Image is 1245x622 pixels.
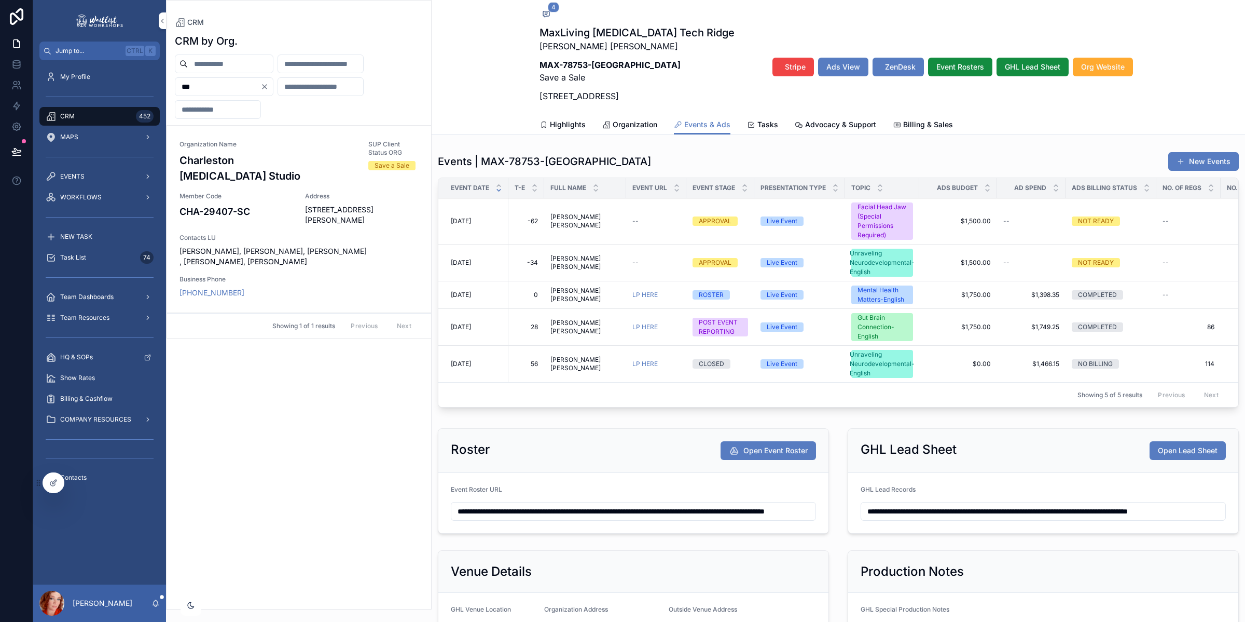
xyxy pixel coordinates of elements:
a: -- [632,259,680,267]
a: 0 [515,291,538,299]
a: -- [1163,217,1214,225]
span: CRM [187,17,204,28]
h2: Roster [451,441,490,458]
span: [DATE] [451,259,471,267]
span: Billing & Sales [903,119,953,130]
button: Org Website [1073,58,1133,76]
div: APPROVAL [699,217,731,226]
div: Live Event [767,258,797,267]
a: APPROVAL [693,217,748,226]
div: Unraveling Neurodevelopmental-English [850,350,915,378]
a: COMPANY RESOURCES [39,410,160,429]
span: Open Event Roster [743,445,808,456]
a: 86 [1163,323,1214,331]
a: Events & Ads [674,115,730,135]
span: Business Phone [179,275,251,283]
span: -- [1163,291,1169,299]
span: Contacts LU [179,234,419,242]
a: Show Rates [39,369,160,387]
a: Live Event [760,359,839,369]
span: Full Name [550,184,586,192]
h1: CRM by Org. [175,34,238,48]
a: $1,750.00 [925,291,991,299]
a: Billing & Sales [893,115,953,136]
a: Task List74 [39,248,160,267]
span: [PERSON_NAME] [PERSON_NAME] [550,213,620,229]
span: Team Dashboards [60,293,114,301]
span: -62 [515,217,538,225]
span: Advocacy & Support [805,119,876,130]
div: NOT READY [1078,258,1114,267]
div: Gut Brain Connection-English [857,313,907,341]
button: ZenDesk [873,58,924,76]
button: Jump to...CtrlK [39,42,160,60]
a: [PERSON_NAME] [PERSON_NAME] [550,287,620,303]
span: Ads Billing Status [1072,184,1137,192]
a: New Events [1168,152,1239,171]
a: CRM452 [39,107,160,126]
a: [DATE] [451,259,502,267]
a: MAPS [39,128,160,146]
h1: Events | MAX-78753-[GEOGRAPHIC_DATA] [438,154,651,169]
a: $1,398.35 [1003,291,1059,299]
a: WORKFLOWS [39,188,160,207]
span: Ad Spend [1014,184,1046,192]
a: Live Event [760,322,839,332]
span: GHL Venue Location [451,605,511,613]
div: Mental Health Matters-English [857,286,907,304]
div: Unraveling Neurodevelopmental-English [850,249,915,277]
span: $1,749.25 [1003,323,1059,331]
span: NEW TASK [60,233,92,241]
span: -- [632,259,639,267]
a: -- [1003,259,1059,267]
a: $1,466.15 [1003,360,1059,368]
span: Event Stage [693,184,735,192]
a: [DATE] [451,360,502,368]
a: Unraveling Neurodevelopmental-English [851,249,913,277]
span: No. of Regs [1163,184,1201,192]
span: Outside Venue Address [669,605,737,613]
span: -- [1163,217,1169,225]
div: NO BILLING [1078,359,1113,369]
a: $1,500.00 [925,259,991,267]
span: Organization Name [179,140,356,148]
a: POST EVENT REPORTING [693,318,748,336]
a: Live Event [760,217,839,226]
a: CLOSED [693,359,748,369]
a: LP HERE [632,291,680,299]
a: My Profile [39,67,160,86]
div: CLOSED [699,359,724,369]
button: Ads View [818,58,868,76]
span: [PERSON_NAME] [PERSON_NAME] [550,319,620,335]
a: HQ & SOPs [39,348,160,367]
a: APPROVAL [693,258,748,267]
div: Live Event [767,217,797,226]
span: Event Roster URL [451,485,502,493]
div: POST EVENT REPORTING [699,318,742,336]
div: 452 [136,110,154,123]
span: Show Rates [60,374,95,382]
a: [PERSON_NAME] [PERSON_NAME] [550,254,620,271]
span: Team Resources [60,314,109,322]
span: Organization [613,119,657,130]
a: $1,500.00 [925,217,991,225]
a: [DATE] [451,217,502,225]
span: Contacts [60,474,87,482]
h3: Charleston [MEDICAL_DATA] Studio [179,153,356,184]
a: -- [1163,291,1214,299]
a: -- [1003,217,1059,225]
span: Tasks [757,119,778,130]
a: [DATE] [451,291,502,299]
a: 56 [515,360,538,368]
p: [PERSON_NAME] [73,598,132,609]
div: APPROVAL [699,258,731,267]
button: 4 [539,8,553,21]
span: SUP Client Status ORG [368,140,419,157]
